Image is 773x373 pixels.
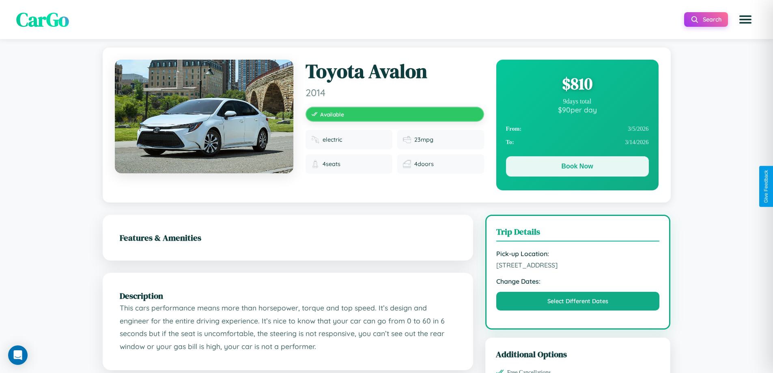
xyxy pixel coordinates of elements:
[323,136,342,143] span: electric
[496,292,660,310] button: Select Different Dates
[311,160,319,168] img: Seats
[703,16,721,23] span: Search
[506,156,649,177] button: Book Now
[496,261,660,269] span: [STREET_ADDRESS]
[506,139,514,146] strong: To:
[414,160,434,168] span: 4 doors
[320,111,344,118] span: Available
[8,345,28,365] div: Open Intercom Messenger
[306,60,484,83] h1: Toyota Avalon
[403,136,411,144] img: Fuel efficiency
[306,86,484,99] span: 2014
[506,122,649,136] div: 3 / 5 / 2026
[414,136,433,143] span: 23 mpg
[496,348,660,360] h3: Additional Options
[506,136,649,149] div: 3 / 14 / 2026
[496,250,660,258] strong: Pick-up Location:
[16,6,69,33] span: CarGo
[115,60,293,173] img: Toyota Avalon 2014
[120,302,456,353] p: This cars performance means more than horsepower, torque and top speed. It’s design and engineer ...
[403,160,411,168] img: Doors
[506,98,649,105] div: 9 days total
[120,290,456,302] h2: Description
[323,160,340,168] span: 4 seats
[763,170,769,203] div: Give Feedback
[684,12,728,27] button: Search
[496,226,660,241] h3: Trip Details
[506,125,522,132] strong: From:
[120,232,456,244] h2: Features & Amenities
[506,105,649,114] div: $ 90 per day
[506,73,649,95] div: $ 810
[734,8,757,31] button: Open menu
[311,136,319,144] img: Fuel type
[496,277,660,285] strong: Change Dates:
